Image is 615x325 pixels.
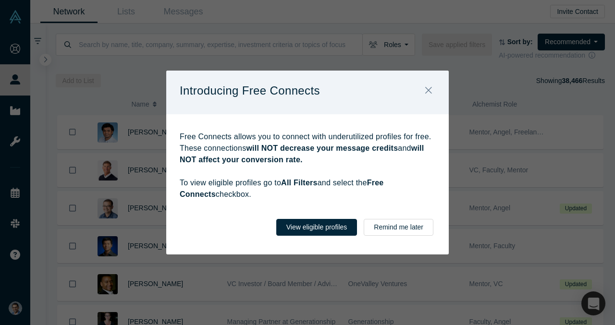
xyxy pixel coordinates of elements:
button: View eligible profiles [276,219,357,236]
p: Introducing Free Connects [180,81,320,101]
strong: All Filters [281,179,318,187]
p: Free Connects allows you to connect with underutilized profiles for free. These connections and T... [180,131,435,200]
button: Close [418,81,439,101]
strong: will NOT decrease your message credits [246,144,398,152]
button: Remind me later [364,219,433,236]
strong: will NOT affect your conversion rate. [180,144,424,164]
